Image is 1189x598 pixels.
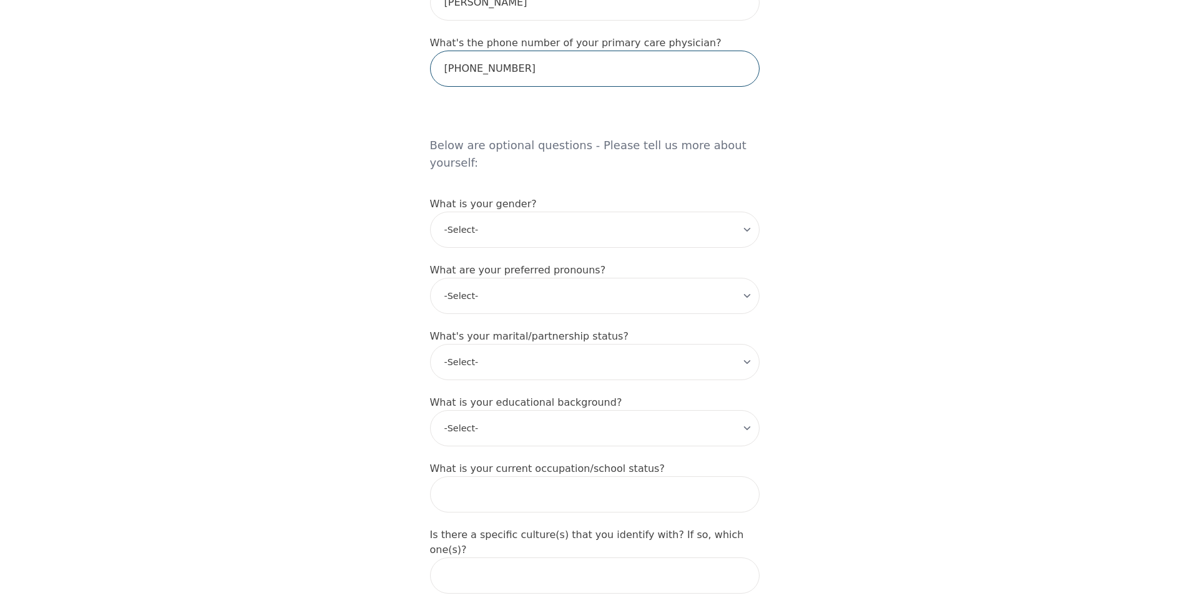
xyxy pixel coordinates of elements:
[430,102,760,182] h5: Below are optional questions - Please tell us more about yourself:
[430,529,744,556] label: Is there a specific culture(s) that you identify with? If so, which one(s)?
[430,396,622,408] label: What is your educational background?
[430,264,606,276] label: What are your preferred pronouns?
[430,198,537,210] label: What is your gender?
[430,37,722,49] label: What's the phone number of your primary care physician?
[430,330,629,342] label: What's your marital/partnership status?
[430,463,665,474] label: What is your current occupation/school status?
